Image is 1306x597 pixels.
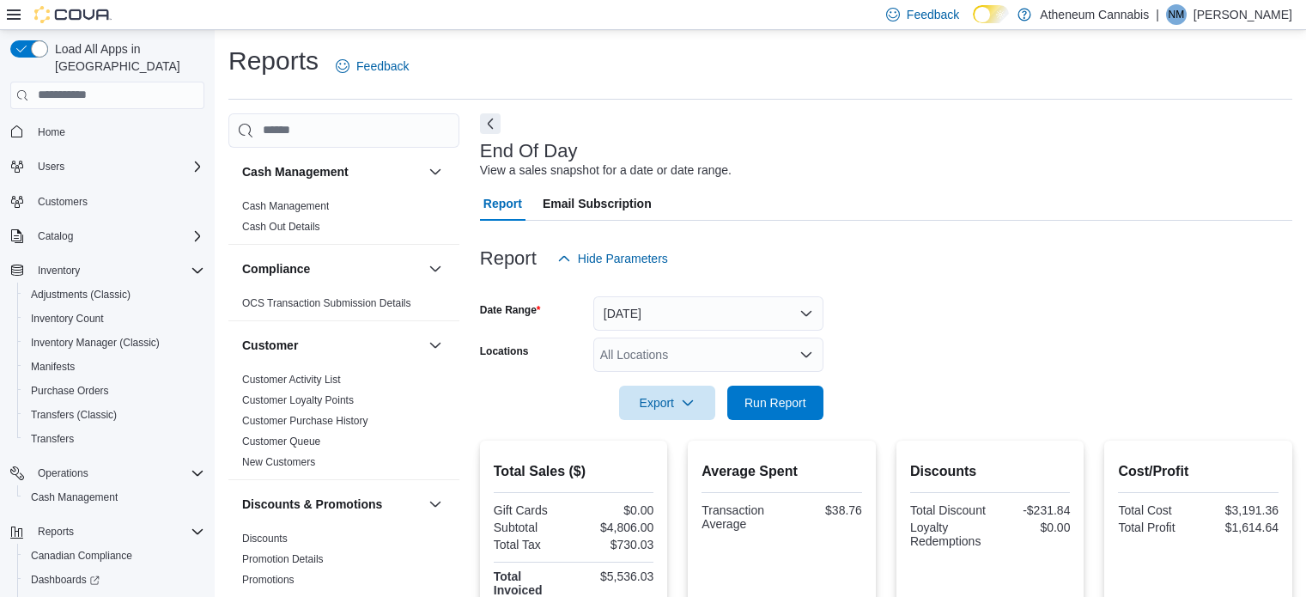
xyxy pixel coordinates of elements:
[242,552,324,566] span: Promotion Details
[494,538,570,551] div: Total Tax
[31,490,118,504] span: Cash Management
[356,58,409,75] span: Feedback
[24,429,204,449] span: Transfers
[577,503,653,517] div: $0.00
[24,308,204,329] span: Inventory Count
[17,544,211,568] button: Canadian Compliance
[38,264,80,277] span: Inventory
[242,574,295,586] a: Promotions
[31,408,117,422] span: Transfers (Classic)
[1166,4,1187,25] div: Nick Miller
[1118,503,1194,517] div: Total Cost
[242,573,295,587] span: Promotions
[329,49,416,83] a: Feedback
[24,570,106,590] a: Dashboards
[483,186,522,221] span: Report
[31,336,160,350] span: Inventory Manager (Classic)
[17,331,211,355] button: Inventory Manager (Classic)
[577,538,653,551] div: $730.03
[1202,521,1279,534] div: $1,614.64
[38,125,65,139] span: Home
[24,284,137,305] a: Adjustments (Classic)
[24,381,116,401] a: Purchase Orders
[31,463,95,484] button: Operations
[494,521,570,534] div: Subtotal
[17,283,211,307] button: Adjustments (Classic)
[31,549,132,563] span: Canadian Compliance
[242,199,329,213] span: Cash Management
[24,332,167,353] a: Inventory Manager (Classic)
[24,356,204,377] span: Manifests
[31,312,104,326] span: Inventory Count
[3,461,211,485] button: Operations
[242,496,422,513] button: Discounts & Promotions
[242,260,422,277] button: Compliance
[38,229,73,243] span: Catalog
[31,384,109,398] span: Purchase Orders
[31,226,204,247] span: Catalog
[31,156,204,177] span: Users
[228,196,459,244] div: Cash Management
[17,403,211,427] button: Transfers (Classic)
[629,386,705,420] span: Export
[242,337,298,354] h3: Customer
[228,293,459,320] div: Compliance
[494,570,543,597] strong: Total Invoiced
[38,525,74,539] span: Reports
[17,485,211,509] button: Cash Management
[550,241,675,276] button: Hide Parameters
[24,405,124,425] a: Transfers (Classic)
[38,195,88,209] span: Customers
[24,487,204,508] span: Cash Management
[907,6,959,23] span: Feedback
[577,570,653,583] div: $5,536.03
[228,528,459,597] div: Discounts & Promotions
[973,5,1009,23] input: Dark Mode
[31,360,75,374] span: Manifests
[242,297,411,309] a: OCS Transaction Submission Details
[242,456,315,468] a: New Customers
[31,521,81,542] button: Reports
[1118,521,1194,534] div: Total Profit
[1118,461,1279,482] h2: Cost/Profit
[24,356,82,377] a: Manifests
[3,520,211,544] button: Reports
[973,23,974,24] span: Dark Mode
[24,381,204,401] span: Purchase Orders
[1040,4,1149,25] p: Atheneum Cannabis
[593,296,823,331] button: [DATE]
[31,260,204,281] span: Inventory
[242,436,320,448] a: Customer Queue
[242,496,382,513] h3: Discounts & Promotions
[494,461,654,482] h2: Total Sales ($)
[242,533,288,545] a: Discounts
[578,250,668,267] span: Hide Parameters
[242,393,354,407] span: Customer Loyalty Points
[242,374,341,386] a: Customer Activity List
[242,200,329,212] a: Cash Management
[38,466,88,480] span: Operations
[702,461,862,482] h2: Average Spent
[425,494,446,515] button: Discounts & Promotions
[242,373,341,387] span: Customer Activity List
[31,122,72,143] a: Home
[1202,503,1279,517] div: $3,191.36
[17,307,211,331] button: Inventory Count
[910,521,987,548] div: Loyalty Redemptions
[242,260,310,277] h3: Compliance
[242,163,349,180] h3: Cash Management
[577,521,653,534] div: $4,806.00
[619,386,715,420] button: Export
[24,487,125,508] a: Cash Management
[3,259,211,283] button: Inventory
[242,415,368,427] a: Customer Purchase History
[480,161,732,180] div: View a sales snapshot for a date or date range.
[242,296,411,310] span: OCS Transaction Submission Details
[31,226,80,247] button: Catalog
[1169,4,1185,25] span: NM
[799,348,813,362] button: Open list of options
[727,386,823,420] button: Run Report
[31,288,131,302] span: Adjustments (Classic)
[17,427,211,451] button: Transfers
[24,405,204,425] span: Transfers (Classic)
